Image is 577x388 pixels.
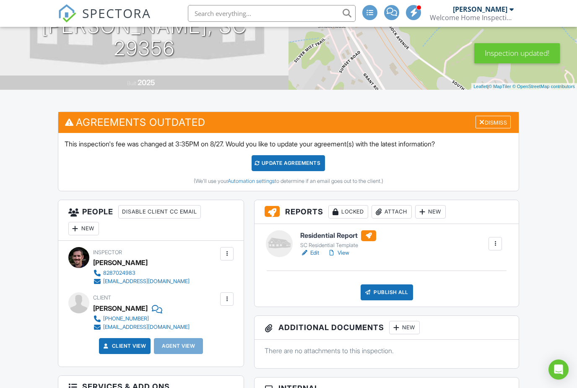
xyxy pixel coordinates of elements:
[453,5,507,13] div: [PERSON_NAME]
[103,315,149,322] div: [PHONE_NUMBER]
[255,200,519,224] h3: Reports
[372,205,412,219] div: Attach
[103,270,135,276] div: 8287024983
[93,277,190,286] a: [EMAIL_ADDRESS][DOMAIN_NAME]
[474,43,560,63] div: Inspection updated!
[489,84,511,89] a: © MapTiler
[300,249,319,257] a: Edit
[327,249,349,257] a: View
[138,78,155,87] div: 2025
[93,256,148,269] div: [PERSON_NAME]
[58,11,151,29] a: SPECTORA
[252,155,325,171] div: Update Agreements
[300,242,376,249] div: SC Residential Template
[93,269,190,277] a: 8287024983
[58,112,519,133] h3: Agreements Outdated
[228,178,275,184] a: Automation settings
[300,230,376,241] h6: Residential Report
[65,178,513,185] div: (We'll use your to determine if an email goes out to the client.)
[93,302,148,315] div: [PERSON_NAME]
[103,278,190,285] div: [EMAIL_ADDRESS][DOMAIN_NAME]
[361,284,413,300] div: Publish All
[118,205,201,219] div: Disable Client CC Email
[255,316,519,340] h3: Additional Documents
[471,83,577,90] div: |
[102,342,146,350] a: Client View
[103,324,190,331] div: [EMAIL_ADDRESS][DOMAIN_NAME]
[512,84,575,89] a: © OpenStreetMap contributors
[548,359,569,380] div: Open Intercom Messenger
[265,346,509,355] p: There are no attachments to this inspection.
[58,200,244,241] h3: People
[473,84,487,89] a: Leaflet
[93,323,190,331] a: [EMAIL_ADDRESS][DOMAIN_NAME]
[389,321,420,334] div: New
[93,249,122,255] span: Inspector
[58,4,76,23] img: The Best Home Inspection Software - Spectora
[93,315,190,323] a: [PHONE_NUMBER]
[430,13,514,22] div: Welcome Home Inspections, LLC.
[415,205,446,219] div: New
[300,230,376,249] a: Residential Report SC Residential Template
[127,80,136,86] span: Built
[82,4,151,22] span: SPECTORA
[93,294,111,301] span: Client
[58,133,519,191] div: This inspection's fee was changed at 3:35PM on 8/27. Would you like to update your agreement(s) w...
[476,116,511,129] div: Dismiss
[188,5,356,22] input: Search everything...
[328,205,368,219] div: Locked
[68,222,99,235] div: New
